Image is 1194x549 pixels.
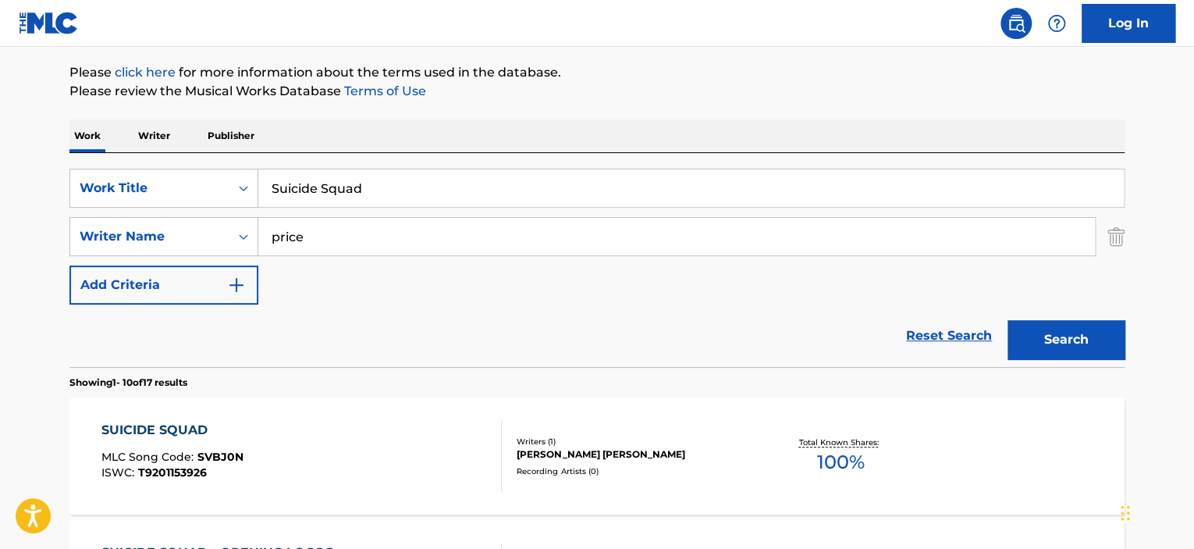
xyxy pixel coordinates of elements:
div: Writers ( 1 ) [517,436,752,447]
img: 9d2ae6d4665cec9f34b9.svg [227,276,246,294]
a: Reset Search [898,319,1000,353]
a: Public Search [1000,8,1032,39]
button: Search [1007,320,1125,359]
a: Log In [1082,4,1175,43]
p: Please for more information about the terms used in the database. [69,63,1125,82]
form: Search Form [69,169,1125,367]
span: T9201153926 [138,465,207,479]
div: Writer Name [80,227,220,246]
p: Please review the Musical Works Database [69,82,1125,101]
div: Recording Artists ( 0 ) [517,465,752,477]
iframe: Chat Widget [1116,474,1194,549]
div: [PERSON_NAME] [PERSON_NAME] [517,447,752,462]
p: Showing 1 - 10 of 17 results [69,376,187,390]
p: Work [69,119,105,152]
span: SVBJ0N [197,450,243,464]
div: Work Title [80,179,220,198]
div: SUICIDE SQUAD [101,421,243,440]
button: Add Criteria [69,266,258,305]
div: Help [1041,8,1072,39]
p: Total Known Shares: [798,437,882,448]
span: ISWC : [101,465,138,479]
img: help [1047,14,1066,33]
a: Terms of Use [341,84,426,98]
a: click here [115,65,176,80]
img: MLC Logo [19,12,79,34]
p: Writer [133,119,175,152]
a: SUICIDE SQUADMLC Song Code:SVBJ0NISWC:T9201153926Writers (1)[PERSON_NAME] [PERSON_NAME]Recording ... [69,397,1125,515]
img: Delete Criterion [1107,217,1125,256]
img: search [1007,14,1025,33]
p: Publisher [203,119,259,152]
span: MLC Song Code : [101,450,197,464]
div: Drag [1121,490,1130,537]
span: 100 % [816,448,864,476]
